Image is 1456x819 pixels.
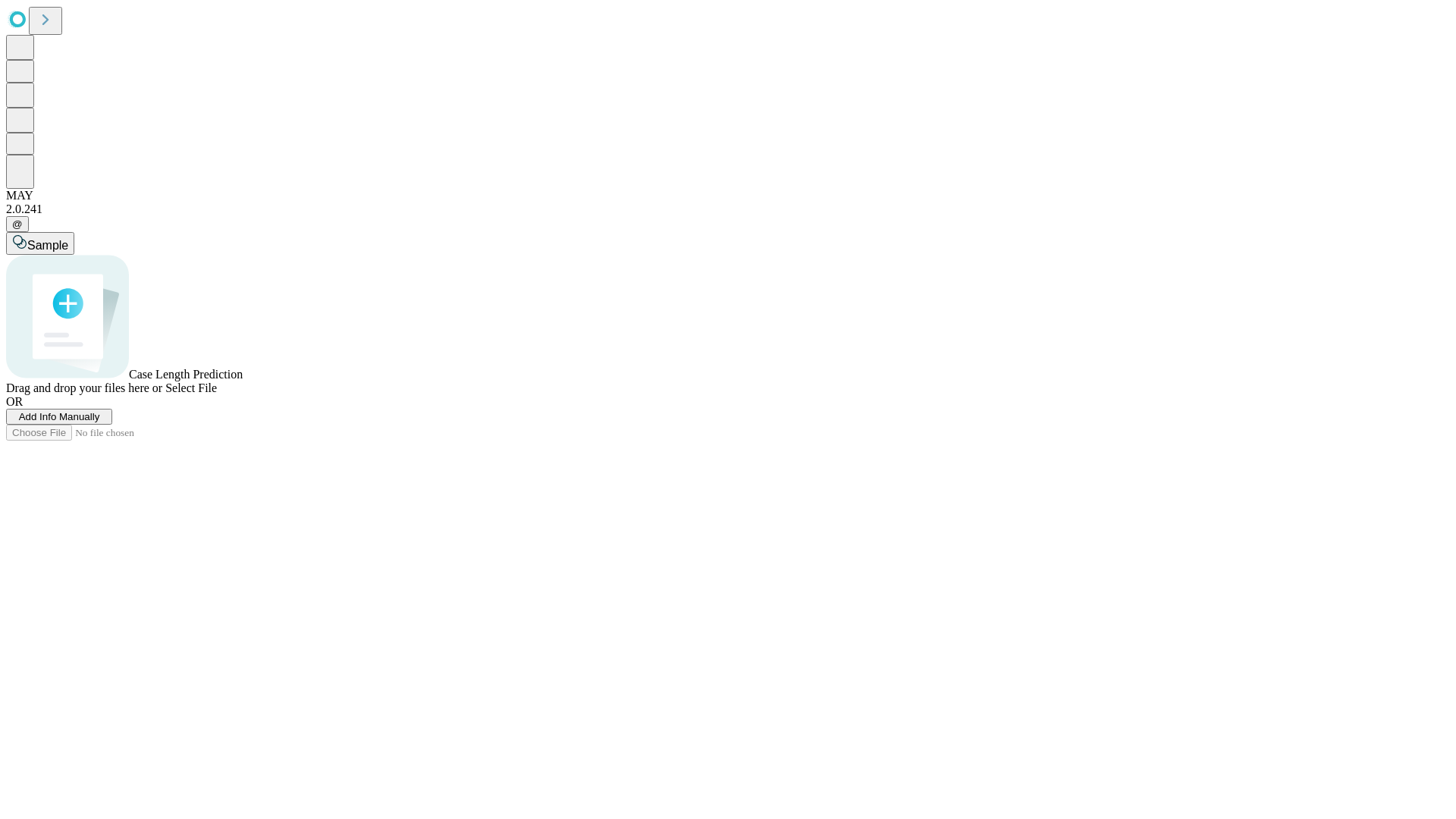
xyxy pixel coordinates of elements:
span: OR [6,395,23,408]
span: Sample [27,239,68,252]
span: @ [12,218,23,230]
button: Sample [6,232,74,255]
div: 2.0.241 [6,202,1450,216]
span: Drag and drop your files here or [6,381,162,394]
button: Add Info Manually [6,409,112,425]
div: MAY [6,189,1450,202]
span: Select File [165,381,217,394]
span: Add Info Manually [19,411,100,422]
span: Case Length Prediction [129,368,243,381]
button: @ [6,216,29,232]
